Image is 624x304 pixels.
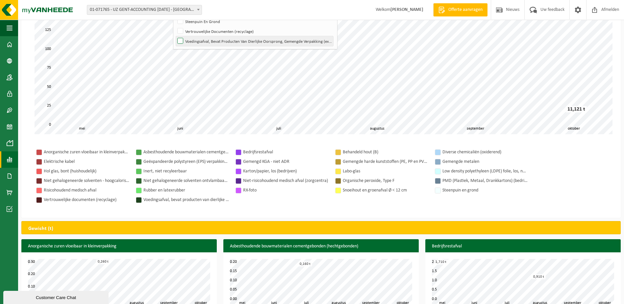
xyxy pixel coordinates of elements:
[143,148,229,156] div: Asbesthoudende bouwmaterialen cementgebonden (hechtgebonden)
[87,5,202,14] span: 01-071765 - UZ GENT-ACCOUNTING 0 BC - GENT
[44,167,129,175] div: Hol glas, bont (huishoudelijk)
[21,239,217,254] h3: Anorganische zuren vloeibaar in kleinverpakking
[176,16,333,26] label: Steenpuin En Grond
[442,167,528,175] div: Low density polyethyleen (LDPE) folie, los, naturel/gekleurd (70/30)
[44,177,129,185] div: Niet gehalogeneerde solventen - hoogcalorisch in kleinverpakking
[176,26,333,36] label: Vertrouwelijke Documenten (recyclage)
[343,186,428,194] div: Snoeihout en groenafval Ø < 12 cm
[44,186,129,194] div: Risicohoudend medisch afval
[243,177,329,185] div: Niet-risicohoudend medisch afval (zorgcentra)
[433,3,487,16] a: Offerte aanvragen
[442,186,528,194] div: Steenpuin en grond
[532,274,546,279] div: 0,910 t
[143,196,229,204] div: Voedingsafval, bevat producten van dierlijke oorsprong, gemengde verpakking (exclusief glas), cat...
[566,106,587,113] div: 11,121 t
[442,148,528,156] div: Diverse chemicaliën (oxiderend)
[143,186,229,194] div: Rubber en latexrubber
[298,262,312,266] div: 0,160 t
[44,158,129,166] div: Elektrische kabel
[143,158,229,166] div: Geëxpandeerde polystyreen (EPS) verpakking (< 1 m² per stuk), recycleerbaar
[143,177,229,185] div: Niet gehalogeneerde solventen ontvlambaar en giftig
[343,177,428,185] div: Organische peroxide, Type F
[243,148,329,156] div: Bedrijfsrestafval
[96,259,110,264] div: 0,260 t
[442,158,528,166] div: Gemengde metalen
[87,5,202,15] span: 01-071765 - UZ GENT-ACCOUNTING 0 BC - GENT
[343,167,428,175] div: Labo-glas
[22,221,60,236] h2: Gewicht (t)
[44,196,129,204] div: Vertrouwelijke documenten (recyclage)
[223,239,419,254] h3: Asbesthoudende bouwmaterialen cementgebonden (hechtgebonden)
[434,260,448,265] div: 1,710 t
[243,167,329,175] div: Karton/papier, los (bedrijven)
[243,158,329,166] div: Gemengd KGA - niet ADR
[425,239,621,254] h3: Bedrijfsrestafval
[343,158,428,166] div: Gemengde harde kunststoffen (PE, PP en PVC), recycleerbaar (industrieel)
[243,186,329,194] div: RX-foto
[176,36,333,46] label: Voedingsafval, Bevat Producten Van Dierlijke Oorsprong, Gemengde Verpakking (exclusief Glas), Cat...
[447,7,484,13] span: Offerte aanvragen
[343,148,428,156] div: Behandeld hout (B)
[3,290,110,304] iframe: chat widget
[143,167,229,175] div: Inert, niet recyleerbaar
[44,148,129,156] div: Anorganische zuren vloeibaar in kleinverpakking
[442,177,528,185] div: PMD (Plastiek, Metaal, Drankkartons) (bedrijven)
[390,7,423,12] strong: [PERSON_NAME]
